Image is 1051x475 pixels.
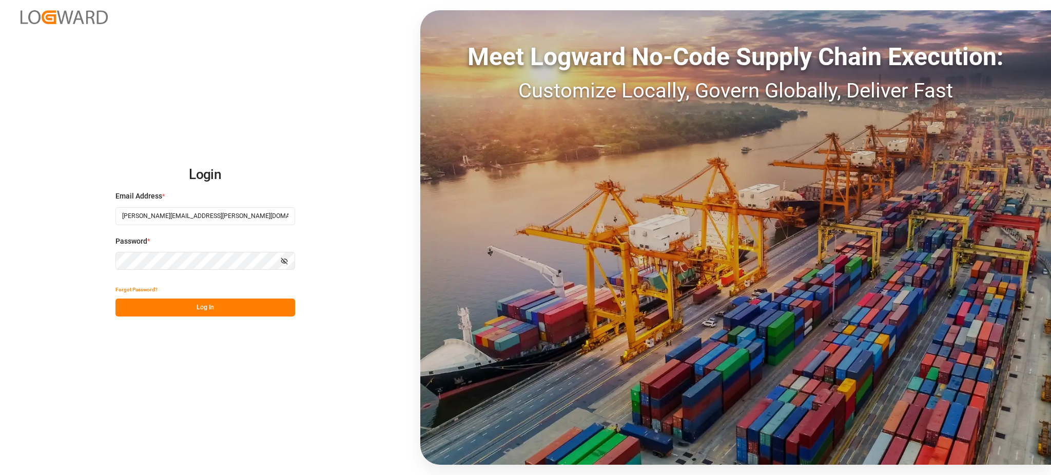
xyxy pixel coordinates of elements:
button: Log In [115,299,295,316]
div: Customize Locally, Govern Globally, Deliver Fast [420,75,1051,106]
input: Enter your email [115,207,295,225]
span: Password [115,236,147,247]
button: Forgot Password? [115,281,158,299]
h2: Login [115,159,295,191]
img: Logward_new_orange.png [21,10,108,24]
div: Meet Logward No-Code Supply Chain Execution: [420,38,1051,75]
span: Email Address [115,191,162,202]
